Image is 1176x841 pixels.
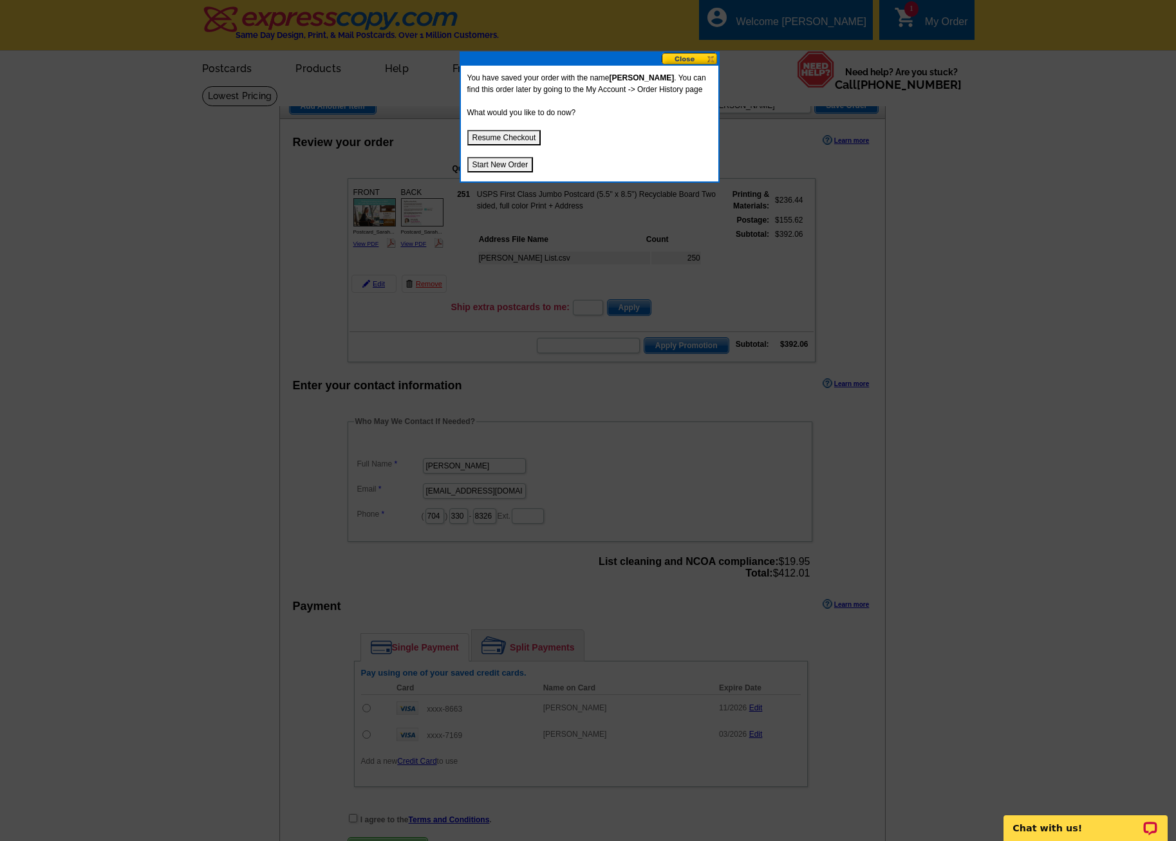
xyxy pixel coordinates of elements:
div: You have saved your order with the name . You can find this order later by going to the My Accoun... [461,66,718,179]
button: Resume Checkout [467,130,541,145]
strong: [PERSON_NAME] [610,73,675,82]
button: Start New Order [467,157,534,172]
iframe: LiveChat chat widget [995,800,1176,841]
